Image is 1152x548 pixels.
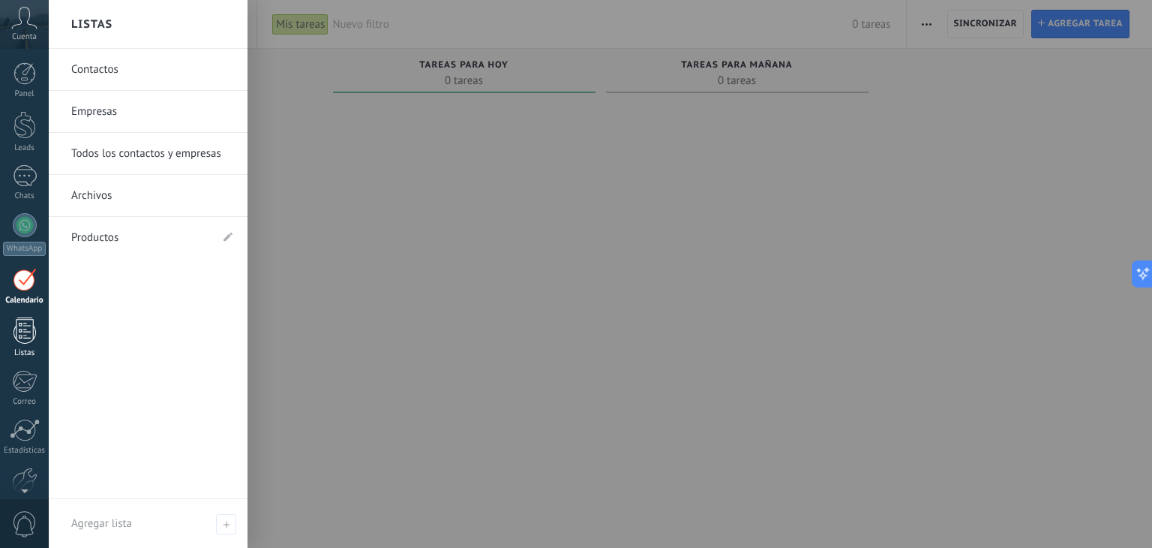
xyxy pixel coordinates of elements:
[71,516,132,531] span: Agregar lista
[71,175,232,217] a: Archivos
[71,91,232,133] a: Empresas
[3,191,46,201] div: Chats
[12,32,37,42] span: Cuenta
[3,348,46,358] div: Listas
[3,242,46,256] div: WhatsApp
[71,217,210,259] a: Productos
[3,143,46,153] div: Leads
[216,514,236,534] span: Agregar lista
[71,1,112,48] h2: Listas
[3,446,46,456] div: Estadísticas
[3,296,46,306] div: Calendario
[3,89,46,99] div: Panel
[71,49,232,91] a: Contactos
[71,133,232,175] a: Todos los contactos y empresas
[3,397,46,407] div: Correo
